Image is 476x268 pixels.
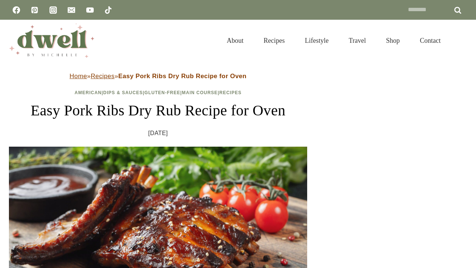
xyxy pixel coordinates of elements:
a: Main Course [182,90,218,95]
a: TikTok [101,3,116,17]
h1: Easy Pork Ribs Dry Rub Recipe for Oven [9,99,307,122]
a: Email [64,3,79,17]
span: | | | | [75,90,242,95]
a: Recipes [91,73,115,80]
a: Recipes [219,90,242,95]
time: [DATE] [148,128,168,139]
a: Facebook [9,3,24,17]
a: Lifestyle [295,28,339,54]
a: Travel [339,28,376,54]
a: Instagram [46,3,61,17]
a: Pinterest [27,3,42,17]
img: DWELL by michelle [9,23,94,58]
span: » » [70,73,247,80]
a: Shop [376,28,410,54]
a: Gluten-Free [144,90,180,95]
a: YouTube [83,3,97,17]
a: Home [70,73,87,80]
button: View Search Form [454,34,467,47]
a: Contact [410,28,451,54]
a: Dips & Sauces [103,90,143,95]
a: Recipes [254,28,295,54]
a: American [75,90,102,95]
nav: Primary Navigation [217,28,451,54]
strong: Easy Pork Ribs Dry Rub Recipe for Oven [118,73,247,80]
a: About [217,28,254,54]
